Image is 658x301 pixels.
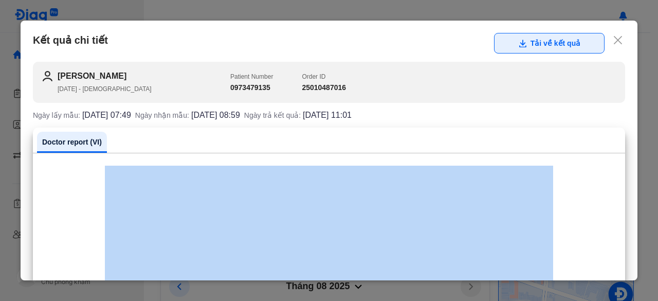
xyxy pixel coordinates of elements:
[33,33,625,54] div: Kết quả chi tiết
[302,73,325,80] span: Order ID
[58,85,152,93] span: [DATE] - [DEMOGRAPHIC_DATA]
[58,70,230,82] h2: [PERSON_NAME]
[244,111,352,119] div: Ngày trả kết quả:
[191,111,240,119] span: [DATE] 08:59
[33,111,131,119] div: Ngày lấy mẫu:
[82,111,131,119] span: [DATE] 07:49
[230,82,273,93] h3: 0973479135
[302,82,346,93] h3: 25010487016
[135,111,240,119] div: Ngày nhận mẫu:
[37,132,107,153] a: Doctor report (VI)
[303,111,352,119] span: [DATE] 11:01
[230,73,273,80] span: Patient Number
[494,33,605,54] button: Tải về kết quả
